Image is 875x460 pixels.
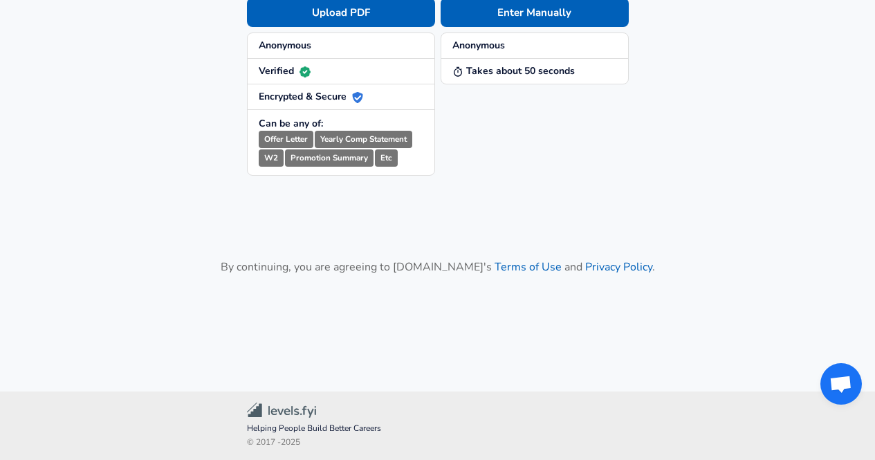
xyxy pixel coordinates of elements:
[259,117,323,130] strong: Can be any of:
[247,436,629,450] span: © 2017 - 2025
[820,363,862,405] div: Open chat
[315,131,412,148] small: Yearly Comp Statement
[247,422,629,436] span: Helping People Build Better Careers
[585,259,652,275] a: Privacy Policy
[452,64,575,77] strong: Takes about 50 seconds
[259,39,311,52] strong: Anonymous
[259,90,363,103] strong: Encrypted & Secure
[452,39,505,52] strong: Anonymous
[375,149,398,167] small: Etc
[259,149,284,167] small: W2
[259,131,313,148] small: Offer Letter
[247,403,316,418] img: Levels.fyi Community
[259,64,311,77] strong: Verified
[285,149,374,167] small: Promotion Summary
[495,259,562,275] a: Terms of Use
